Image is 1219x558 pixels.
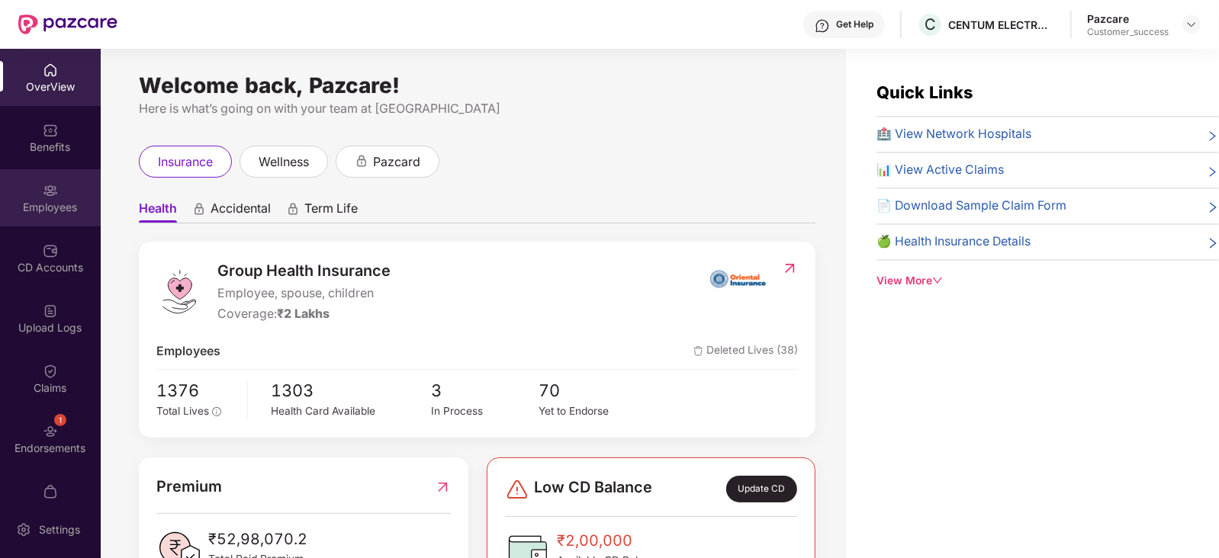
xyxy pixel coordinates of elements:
[16,522,31,537] img: svg+xml;base64,PHN2ZyBpZD0iU2V0dGluZy0yMHgyMCIgeG1sbnM9Imh0dHA6Ly93d3cudzMub3JnLzIwMDAvc3ZnIiB3aW...
[156,377,236,403] span: 1376
[815,18,830,34] img: svg+xml;base64,PHN2ZyBpZD0iSGVscC0zMngzMiIgeG1sbnM9Imh0dHA6Ly93d3cudzMub3JnLzIwMDAvc3ZnIiB3aWR0aD...
[158,152,213,172] span: insurance
[212,407,221,416] span: info-circle
[1087,11,1169,26] div: Pazcare
[534,476,652,502] span: Low CD Balance
[726,476,797,502] div: Update CD
[539,377,645,403] span: 70
[139,99,815,118] div: Here is what’s going on with your team at [GEOGRAPHIC_DATA]
[271,377,431,403] span: 1303
[259,152,309,172] span: wellness
[34,522,85,537] div: Settings
[43,303,58,319] img: svg+xml;base64,PHN2ZyBpZD0iVXBsb2FkX0xvZ3MiIGRhdGEtbmFtZT0iVXBsb2FkIExvZ3MiIHhtbG5zPSJodHRwOi8vd3...
[1185,18,1198,30] img: svg+xml;base64,PHN2ZyBpZD0iRHJvcGRvd24tMzJ4MzIiIHhtbG5zPSJodHRwOi8vd3d3LnczLm9yZy8yMDAwL3N2ZyIgd2...
[1207,200,1219,216] span: right
[156,269,202,315] img: logo
[208,528,307,551] span: ₹52,98,070.2
[432,403,539,420] div: In Process
[432,377,539,403] span: 3
[876,232,1031,252] span: 🍏 Health Insurance Details
[139,79,815,91] div: Welcome back, Pazcare!
[43,123,58,138] img: svg+xml;base64,PHN2ZyBpZD0iQmVuZWZpdHMiIHhtbG5zPSJodHRwOi8vd3d3LnczLm9yZy8yMDAwL3N2ZyIgd2lkdGg9Ij...
[286,202,300,216] div: animation
[948,18,1055,32] div: CENTUM ELECTRONICS LIMITED
[709,259,767,297] img: insurerIcon
[43,484,58,499] img: svg+xml;base64,PHN2ZyBpZD0iTXlfT3JkZXJzIiBkYXRhLW5hbWU9Ik15IE9yZGVycyIgeG1sbnM9Imh0dHA6Ly93d3cudz...
[304,200,358,223] span: Term Life
[539,403,645,420] div: Yet to Endorse
[211,200,271,223] span: Accidental
[54,414,66,426] div: 1
[271,403,431,420] div: Health Card Available
[836,18,873,30] div: Get Help
[876,197,1066,216] span: 📄 Download Sample Claim Form
[43,63,58,78] img: svg+xml;base64,PHN2ZyBpZD0iSG9tZSIgeG1sbnM9Imh0dHA6Ly93d3cudzMub3JnLzIwMDAvc3ZnIiB3aWR0aD0iMjAiIG...
[693,342,798,361] span: Deleted Lives (38)
[192,202,206,216] div: animation
[1207,164,1219,180] span: right
[782,261,798,276] img: RedirectIcon
[925,15,936,34] span: C
[43,364,58,379] img: svg+xml;base64,PHN2ZyBpZD0iQ2xhaW0iIHhtbG5zPSJodHRwOi8vd3d3LnczLm9yZy8yMDAwL3N2ZyIgd2lkdGg9IjIwIi...
[139,200,177,223] span: Health
[43,183,58,198] img: svg+xml;base64,PHN2ZyBpZD0iRW1wbG95ZWVzIiB4bWxucz0iaHR0cDovL3d3dy53My5vcmcvMjAwMC9zdmciIHdpZHRoPS...
[156,405,209,417] span: Total Lives
[435,475,451,499] img: RedirectIcon
[18,14,117,34] img: New Pazcare Logo
[156,342,220,361] span: Employees
[505,477,529,502] img: svg+xml;base64,PHN2ZyBpZD0iRGFuZ2VyLTMyeDMyIiB4bWxucz0iaHR0cDovL3d3dy53My5vcmcvMjAwMC9zdmciIHdpZH...
[876,273,1219,290] div: View More
[43,243,58,258] img: svg+xml;base64,PHN2ZyBpZD0iQ0RfQWNjb3VudHMiIGRhdGEtbmFtZT0iQ0QgQWNjb3VudHMiIHhtbG5zPSJodHRwOi8vd3...
[217,284,391,303] span: Employee, spouse, children
[1087,26,1169,38] div: Customer_success
[876,161,1004,180] span: 📊 View Active Claims
[557,529,662,553] span: ₹2,00,000
[876,125,1031,144] span: 🏥 View Network Hospitals
[355,154,368,168] div: animation
[1207,128,1219,144] span: right
[932,275,943,286] span: down
[217,305,391,324] div: Coverage:
[373,152,420,172] span: pazcard
[693,346,703,356] img: deleteIcon
[277,306,330,321] span: ₹2 Lakhs
[876,82,973,102] span: Quick Links
[1207,236,1219,252] span: right
[43,424,58,439] img: svg+xml;base64,PHN2ZyBpZD0iRW5kb3JzZW1lbnRzIiB4bWxucz0iaHR0cDovL3d3dy53My5vcmcvMjAwMC9zdmciIHdpZH...
[156,475,222,499] span: Premium
[217,259,391,283] span: Group Health Insurance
